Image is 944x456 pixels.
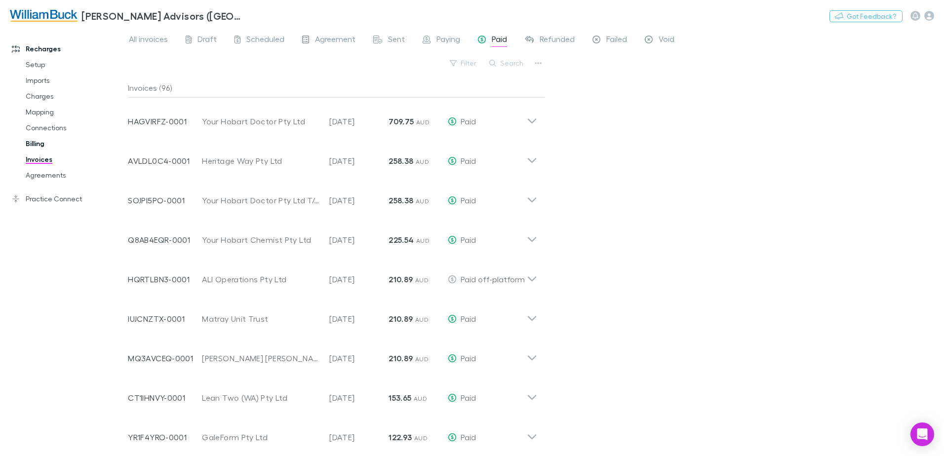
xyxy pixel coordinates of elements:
[388,34,405,47] span: Sent
[128,273,202,285] p: HQRTLBN3-0001
[202,392,319,404] div: Lean Two (WA) Pty Ltd
[16,104,133,120] a: Mapping
[414,395,427,402] span: AUD
[461,195,476,205] span: Paid
[16,152,133,167] a: Invoices
[120,216,545,256] div: Q8AB4EQR-0001Your Hobart Chemist Pty Ltd[DATE]225.54 AUDPaid
[910,422,934,446] div: Open Intercom Messenger
[445,57,482,69] button: Filter
[436,34,460,47] span: Paying
[202,313,319,325] div: Matray Unit Trust
[416,237,430,244] span: AUD
[16,136,133,152] a: Billing
[389,116,414,126] strong: 709.75
[2,41,133,57] a: Recharges
[389,393,411,403] strong: 153.65
[4,4,251,28] a: [PERSON_NAME] Advisors ([GEOGRAPHIC_DATA]) Pty Ltd
[16,73,133,88] a: Imports
[128,313,202,325] p: IUJCNZTX-0001
[81,10,245,22] h3: [PERSON_NAME] Advisors ([GEOGRAPHIC_DATA]) Pty Ltd
[202,115,319,127] div: Your Hobart Doctor Pty Ltd
[120,335,545,374] div: MQ3AVCEQ-0001[PERSON_NAME] [PERSON_NAME] T/A Francoforte Spaghetti Bar[DATE]210.89 AUDPaid
[202,431,319,443] div: GaleForm Pty Ltd
[461,116,476,126] span: Paid
[329,431,389,443] p: [DATE]
[540,34,575,47] span: Refunded
[16,167,133,183] a: Agreements
[414,434,428,442] span: AUD
[120,137,545,177] div: AVLDL0C4-0001Heritage Way Pty Ltd[DATE]258.38 AUDPaid
[389,195,413,205] strong: 258.38
[461,235,476,244] span: Paid
[128,431,202,443] p: YR1F4YRO-0001
[202,194,319,206] div: Your Hobart Doctor Pty Ltd T/A Jordan River Health
[461,274,525,284] span: Paid off-platform
[128,194,202,206] p: SOJPI5PO-0001
[329,273,389,285] p: [DATE]
[329,155,389,167] p: [DATE]
[329,115,389,127] p: [DATE]
[329,392,389,404] p: [DATE]
[120,414,545,453] div: YR1F4YRO-0001GaleForm Pty Ltd[DATE]122.93 AUDPaid
[10,10,78,22] img: William Buck Advisors (WA) Pty Ltd's Logo
[129,34,168,47] span: All invoices
[16,57,133,73] a: Setup
[606,34,627,47] span: Failed
[415,316,429,323] span: AUD
[202,234,319,246] div: Your Hobart Chemist Pty Ltd
[16,120,133,136] a: Connections
[120,98,545,137] div: HAGVIRFZ-0001Your Hobart Doctor Pty Ltd[DATE]709.75 AUDPaid
[120,374,545,414] div: CT1IHNVY-0001Lean Two (WA) Pty Ltd[DATE]153.65 AUDPaid
[389,314,413,324] strong: 210.89
[16,88,133,104] a: Charges
[315,34,355,47] span: Agreement
[416,118,430,126] span: AUD
[415,355,429,363] span: AUD
[389,156,413,166] strong: 258.38
[202,273,319,285] div: ALI Operations Pty Ltd
[329,352,389,364] p: [DATE]
[492,34,507,47] span: Paid
[659,34,674,47] span: Void
[461,156,476,165] span: Paid
[461,353,476,363] span: Paid
[329,313,389,325] p: [DATE]
[389,353,413,363] strong: 210.89
[128,155,202,167] p: AVLDL0C4-0001
[197,34,217,47] span: Draft
[246,34,284,47] span: Scheduled
[120,177,545,216] div: SOJPI5PO-0001Your Hobart Doctor Pty Ltd T/A Jordan River Health[DATE]258.38 AUDPaid
[120,295,545,335] div: IUJCNZTX-0001Matray Unit Trust[DATE]210.89 AUDPaid
[389,235,414,245] strong: 225.54
[389,274,413,284] strong: 210.89
[829,10,903,22] button: Got Feedback?
[202,352,319,364] div: [PERSON_NAME] [PERSON_NAME] T/A Francoforte Spaghetti Bar
[416,158,429,165] span: AUD
[128,352,202,364] p: MQ3AVCEQ-0001
[2,191,133,207] a: Practice Connect
[128,115,202,127] p: HAGVIRFZ-0001
[202,155,319,167] div: Heritage Way Pty Ltd
[120,256,545,295] div: HQRTLBN3-0001ALI Operations Pty Ltd[DATE]210.89 AUDPaid off-platform
[415,276,429,284] span: AUD
[461,393,476,402] span: Paid
[329,194,389,206] p: [DATE]
[461,314,476,323] span: Paid
[128,392,202,404] p: CT1IHNVY-0001
[329,234,389,246] p: [DATE]
[461,432,476,442] span: Paid
[416,197,429,205] span: AUD
[389,432,412,442] strong: 122.93
[128,234,202,246] p: Q8AB4EQR-0001
[484,57,529,69] button: Search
